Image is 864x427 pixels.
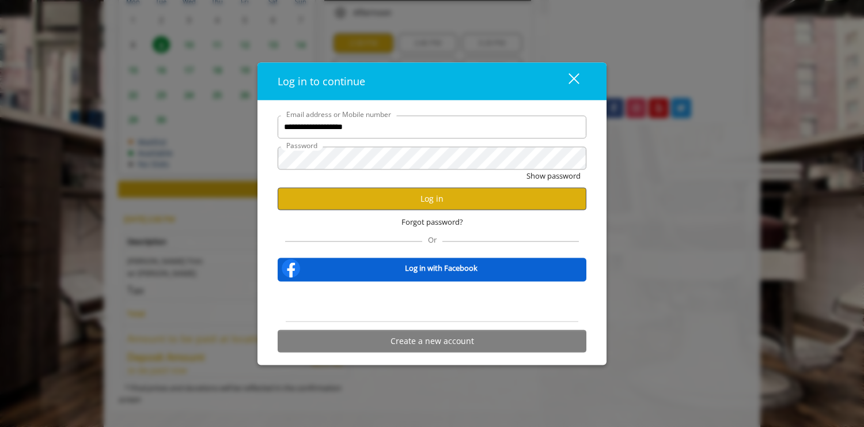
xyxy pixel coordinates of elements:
button: Create a new account [278,330,586,352]
b: Log in with Facebook [405,262,478,274]
iframe: Sign in with Google Button [374,289,491,314]
label: Password [281,139,323,150]
button: Log in [278,187,586,210]
span: Log in to continue [278,74,365,88]
input: Password [278,146,586,169]
span: Forgot password? [401,216,463,228]
span: Or [422,234,442,244]
img: facebook-logo [279,256,302,279]
input: Email address or Mobile number [278,115,586,138]
button: Show password [526,169,581,182]
div: close dialog [555,73,578,90]
button: close dialog [547,69,586,93]
label: Email address or Mobile number [281,108,397,119]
